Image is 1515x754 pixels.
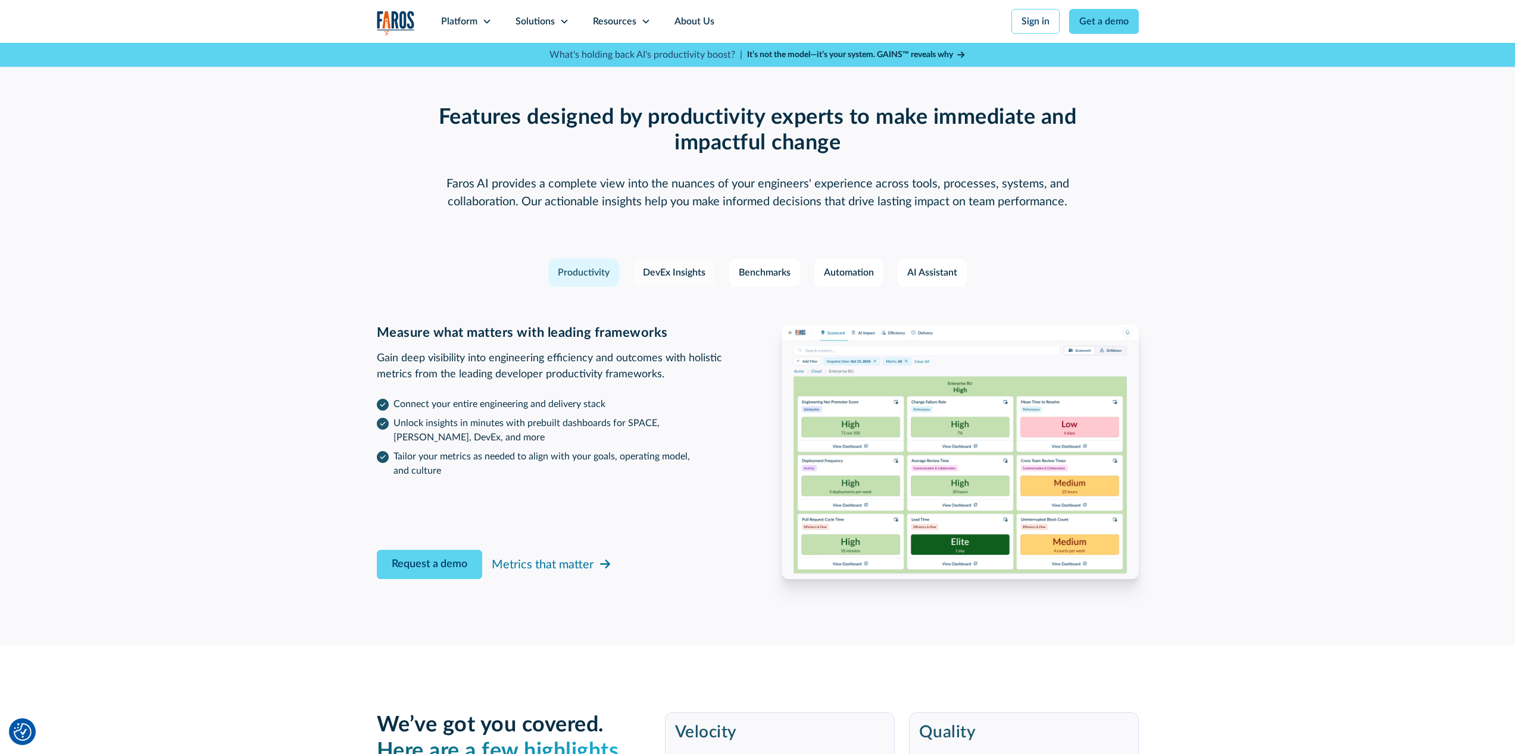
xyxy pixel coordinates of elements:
[377,449,734,478] li: Tailor your metrics as needed to align with your goals, operating model, and culture
[439,107,1077,154] strong: Features designed by productivity experts to make immediate and impactful change
[377,11,415,35] img: Logo of the analytics and reporting company Faros.
[747,49,966,61] a: It’s not the model—it’s your system. GAINS™ reveals why
[907,265,957,280] div: AI Assistant
[516,14,555,29] div: Solutions
[643,265,705,280] div: DevEx Insights
[675,722,885,743] h3: Velocity
[14,723,32,741] img: Revisit consent button
[377,11,415,35] a: home
[377,325,734,340] h3: Measure what matters with leading frameworks
[1069,9,1139,34] a: Get a demo
[377,351,734,383] p: Gain deep visibility into engineering efficiency and outcomes with holistic metrics from the lead...
[747,51,953,59] strong: It’s not the model—it’s your system. GAINS™ reveals why
[377,550,482,579] a: Request a demo
[558,265,610,280] div: Productivity
[1011,9,1060,34] a: Sign in
[14,723,32,741] button: Cookie Settings
[593,14,636,29] div: Resources
[434,105,1082,156] h2: ‍
[434,175,1082,211] p: Faros AI provides a complete view into the nuances of your engineers' experience across tools, pr...
[377,416,734,445] li: Unlock insights in minutes with prebuilt dashboards for SPACE, [PERSON_NAME], DevEx, and more
[492,553,613,576] a: Metrics that matter
[739,265,791,280] div: Benchmarks
[377,397,734,411] li: Connect your entire engineering and delivery stack
[441,14,477,29] div: Platform
[492,556,593,574] div: Metrics that matter
[824,265,874,280] div: Automation
[549,48,742,62] p: What's holding back AI's productivity boost? |
[919,722,1129,743] h3: Quality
